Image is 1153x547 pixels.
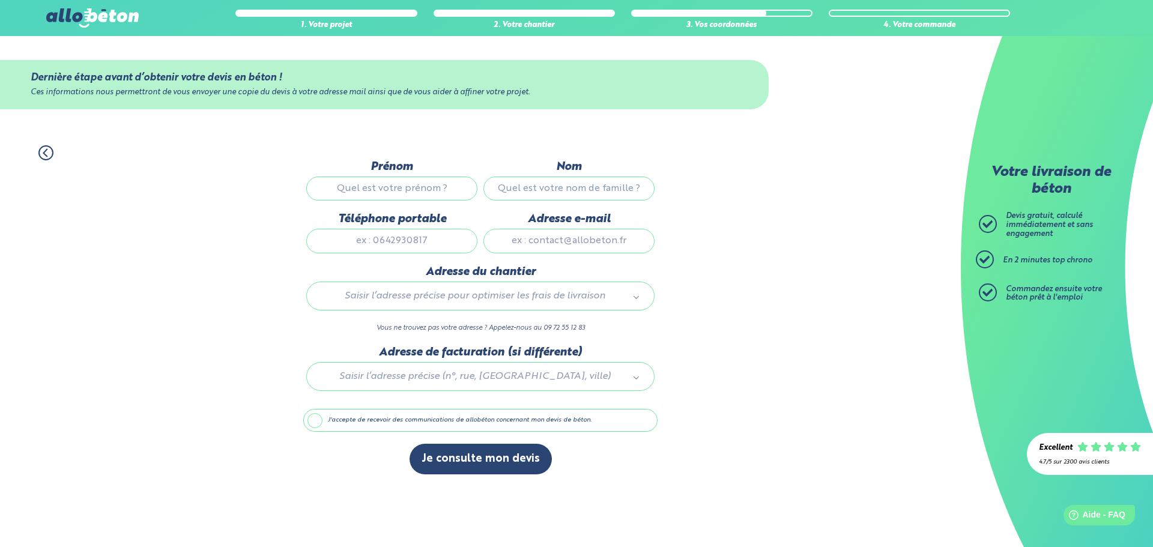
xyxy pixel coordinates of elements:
[303,409,658,432] label: J'accepte de recevoir des communications de allobéton concernant mon devis de béton.
[306,177,477,201] input: Quel est votre prénom ?
[306,229,477,253] input: ex : 0642930817
[410,444,552,474] button: Je consulte mon devis
[1046,500,1140,534] iframe: Help widget launcher
[483,160,655,174] label: Nom
[319,288,642,304] a: Saisir l’adresse précise pour optimiser les frais de livraison
[483,229,655,253] input: ex : contact@allobeton.fr
[631,21,813,30] div: 3. Vos coordonnées
[483,177,655,201] input: Quel est votre nom de famille ?
[324,288,626,304] span: Saisir l’adresse précise pour optimiser les frais de livraison
[46,8,139,28] img: allobéton
[483,213,655,226] label: Adresse e-mail
[306,213,477,226] label: Téléphone portable
[306,265,655,279] label: Adresse du chantier
[235,21,417,30] div: 1. Votre projet
[31,88,738,97] div: Ces informations nous permettront de vous envoyer une copie du devis à votre adresse mail ainsi q...
[829,21,1010,30] div: 4. Votre commande
[434,21,615,30] div: 2. Votre chantier
[306,322,655,334] p: Vous ne trouvez pas votre adresse ? Appelez-nous au 09 72 55 12 83
[306,160,477,174] label: Prénom
[31,72,738,83] div: Dernière étape avant d’obtenir votre devis en béton !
